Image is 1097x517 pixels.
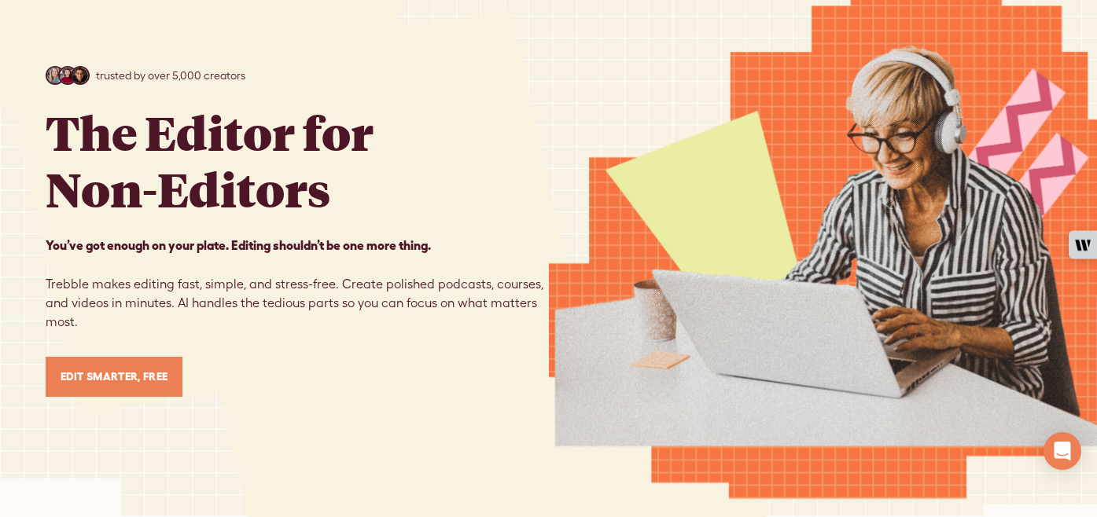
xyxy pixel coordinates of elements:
[46,238,431,252] strong: You’ve got enough on your plate. Editing shouldn’t be one more thing. ‍
[46,236,549,332] p: Trebble makes editing fast, simple, and stress-free. Create polished podcasts, courses, and video...
[46,104,374,217] h1: The Editor for Non-Editors
[1044,432,1081,470] div: Open Intercom Messenger
[46,357,183,397] a: Edit Smarter, Free
[96,68,245,84] p: trusted by over 5,000 creators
